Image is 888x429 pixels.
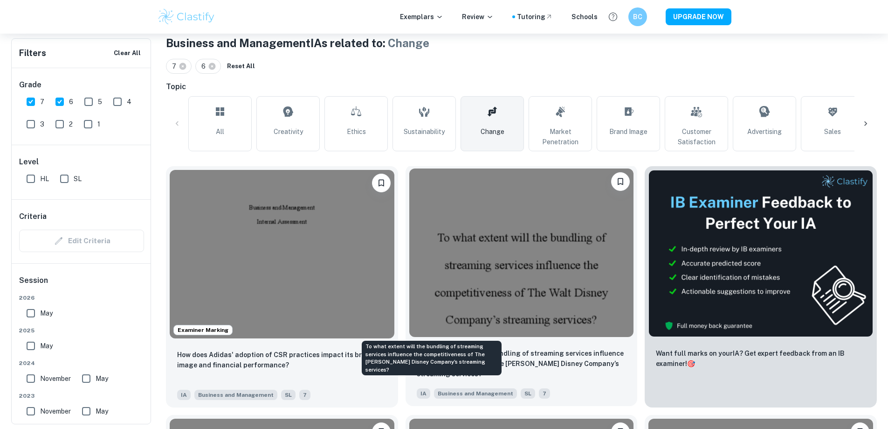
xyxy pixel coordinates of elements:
div: Criteria filters are unavailable when searching by topic [19,230,144,252]
span: 7 [40,97,44,107]
p: Exemplars [400,12,443,22]
h6: BC [632,12,643,22]
span: Market Penetration [533,127,588,147]
button: Help and Feedback [605,9,621,25]
h6: Session [19,275,144,294]
p: Review [462,12,494,22]
span: Examiner Marking [174,326,232,334]
span: IA [417,388,430,399]
span: Change [481,127,504,137]
span: 🎯 [687,360,695,367]
p: To what extent will the bundling of streaming services influence the competitiveness of The Walt ... [417,348,626,379]
div: 7 [166,59,192,74]
span: Brand Image [609,127,647,137]
span: 2 [69,119,73,129]
span: SL [281,390,296,400]
button: Bookmark [372,174,391,192]
span: 2025 [19,326,144,335]
a: BookmarkTo what extent will the bundling of streaming services influence the competitiveness of T... [406,166,638,408]
button: Clear All [111,46,143,60]
h6: Topic [166,81,877,92]
span: May [40,341,53,351]
span: 4 [127,97,131,107]
span: HL [40,174,49,184]
span: November [40,406,71,416]
img: Thumbnail [648,170,873,337]
span: 2023 [19,392,144,400]
img: Business and Management IA example thumbnail: To what extent will the bundling of stre [409,169,634,337]
span: Ethics [347,127,366,137]
span: November [40,373,71,384]
a: ThumbnailWant full marks on yourIA? Get expert feedback from an IB examiner! [645,166,877,408]
h6: Level [19,156,144,168]
a: Schools [571,12,598,22]
h6: Grade [19,79,144,91]
div: 6 [195,59,221,74]
button: Reset All [225,59,257,73]
button: UPGRADE NOW [666,8,731,25]
span: Business and Management [194,390,277,400]
span: 3 [40,119,44,129]
button: BC [628,7,647,26]
span: 7 [172,61,180,71]
span: May [96,373,108,384]
span: 5 [98,97,102,107]
span: Creativity [274,127,303,137]
span: Customer Satisfaction [669,127,724,147]
span: Advertising [747,127,782,137]
span: Business and Management [434,388,517,399]
span: May [40,308,53,318]
span: 6 [201,61,210,71]
a: Tutoring [517,12,553,22]
span: 1 [97,119,100,129]
img: Business and Management IA example thumbnail: How does Adidas' adoption of CSR practic [170,170,394,338]
span: SL [521,388,535,399]
h6: Filters [19,47,46,60]
span: All [216,127,224,137]
p: How does Adidas' adoption of CSR practices impact its brand image and financial performance? [177,350,387,370]
h6: Criteria [19,211,47,222]
span: 2026 [19,294,144,302]
span: Sustainability [404,127,445,137]
img: Clastify logo [157,7,216,26]
span: 2024 [19,359,144,367]
span: Sales [824,127,841,137]
div: To what extent will the bundling of streaming services influence the competitiveness of The [PERS... [362,341,502,375]
span: Change [388,36,429,49]
span: 6 [69,97,73,107]
span: IA [177,390,191,400]
p: Want full marks on your IA ? Get expert feedback from an IB examiner! [656,348,866,369]
button: Bookmark [611,172,630,191]
span: 7 [299,390,310,400]
a: Examiner MarkingBookmarkHow does Adidas' adoption of CSR practices impact its brand image and fin... [166,166,398,408]
span: 7 [539,388,550,399]
span: SL [74,174,82,184]
span: May [96,406,108,416]
h1: Business and Management IAs related to: [166,35,877,51]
